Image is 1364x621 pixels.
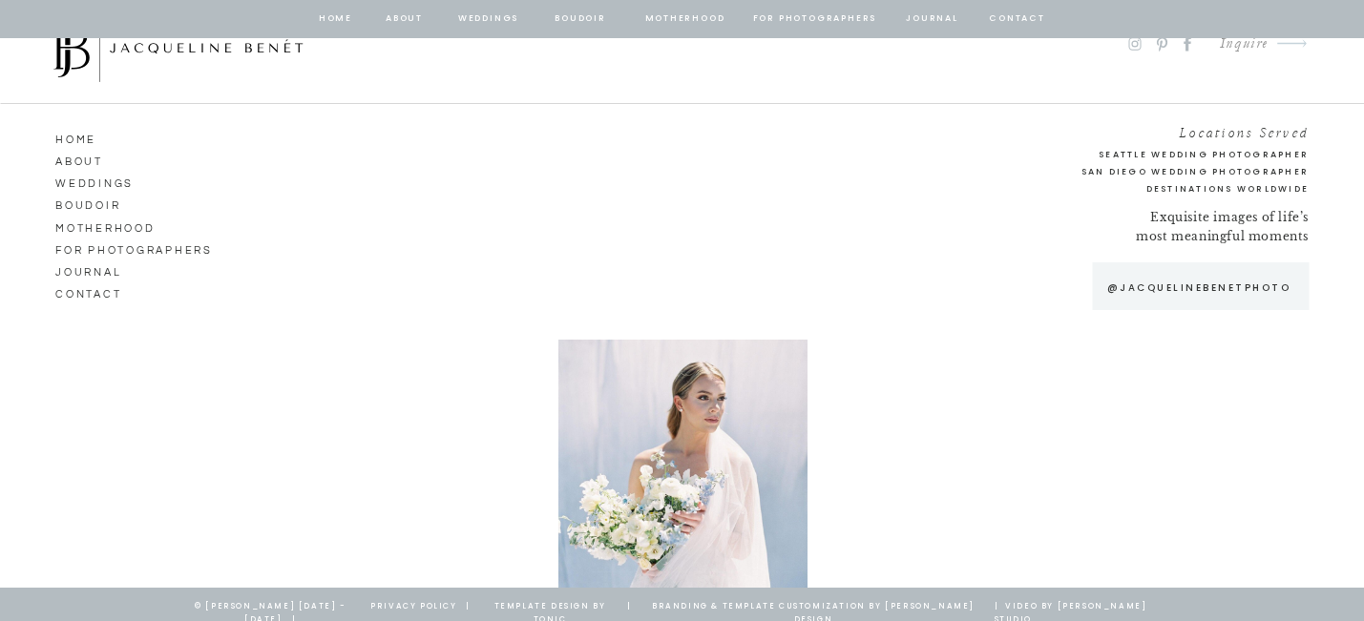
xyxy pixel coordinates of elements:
[903,10,962,28] a: journal
[178,600,365,609] p: © [PERSON_NAME] [DATE] - [DATE] |
[645,10,724,28] a: Motherhood
[55,129,164,146] a: HOME
[55,261,198,279] a: journal
[365,600,464,617] a: privacy policy
[55,151,164,168] a: ABOUT
[554,10,608,28] a: BOUDOIR
[55,173,164,190] a: Weddings
[622,600,638,617] a: |
[991,164,1309,180] a: San Diego Wedding Photographer
[995,600,1155,617] a: | Video by [PERSON_NAME] Studio
[461,600,476,617] a: |
[1026,147,1309,163] a: Seattle Wedding Photographer
[456,10,521,28] a: Weddings
[637,600,991,617] a: branding & template customization by [PERSON_NAME] design
[385,10,425,28] a: about
[1205,31,1269,57] a: Inquire
[1026,121,1309,137] h2: Locations Served
[318,10,354,28] a: home
[1026,181,1309,197] h2: Destinations Worldwide
[55,283,164,300] a: CONTACT
[753,10,877,28] a: for photographers
[480,600,620,617] a: template design by tonic
[55,217,164,235] a: Motherhood
[55,195,164,212] a: Boudoir
[55,239,225,257] a: for photographers
[987,10,1048,28] a: contact
[1098,279,1300,296] a: @jacquelinebenetphoto
[1132,208,1309,249] p: Exquisite images of life’s most meaningful moments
